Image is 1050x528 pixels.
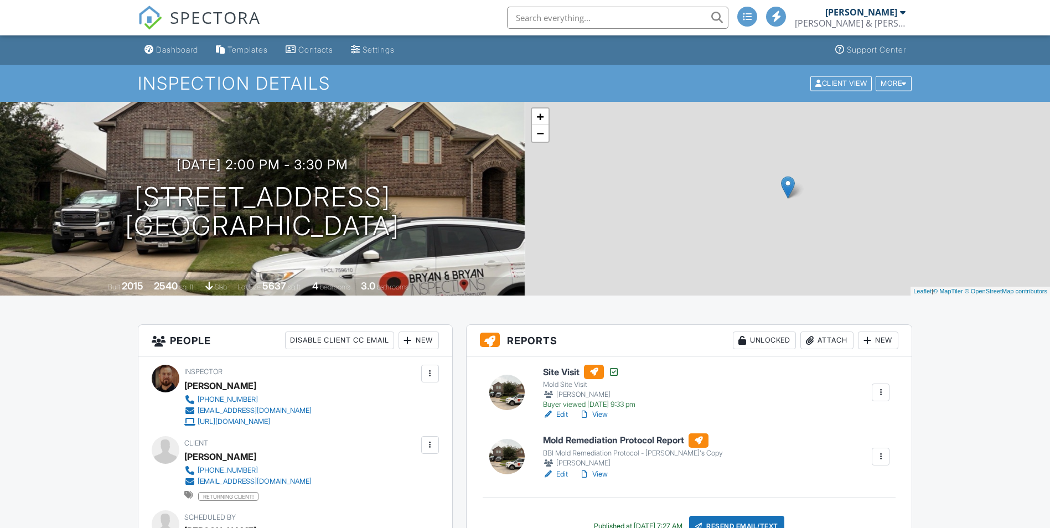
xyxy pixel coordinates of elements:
[543,380,635,389] div: Mold Site Visit
[346,40,399,60] a: Settings
[579,469,608,480] a: View
[227,45,268,54] div: Templates
[858,332,898,349] div: New
[810,76,872,91] div: Client View
[211,40,272,60] a: Templates
[965,288,1047,294] a: © OpenStreetMap contributors
[170,6,261,29] span: SPECTORA
[532,108,549,125] a: Zoom in
[215,283,227,291] span: slab
[262,280,286,292] div: 5637
[177,157,348,172] h3: [DATE] 2:00 pm - 3:30 pm
[184,416,312,427] a: [URL][DOMAIN_NAME]
[138,6,162,30] img: The Best Home Inspection Software - Spectora
[809,79,875,87] a: Client View
[198,477,312,486] div: [EMAIL_ADDRESS][DOMAIN_NAME]
[543,400,635,409] div: Buyer viewed [DATE] 9:33 pm
[198,406,312,415] div: [EMAIL_ADDRESS][DOMAIN_NAME]
[399,332,439,349] div: New
[312,280,318,292] div: 4
[933,288,963,294] a: © MapTiler
[237,283,261,291] span: Lot Size
[543,449,723,458] div: BBI Mold Remediation Protocol - [PERSON_NAME]'s Copy
[140,40,203,60] a: Dashboard
[184,405,312,416] a: [EMAIL_ADDRESS][DOMAIN_NAME]
[138,15,261,38] a: SPECTORA
[733,332,796,349] div: Unlocked
[198,492,258,501] span: returning client!
[184,439,208,447] span: Client
[156,45,198,54] div: Dashboard
[361,280,375,292] div: 3.0
[911,287,1050,296] div: |
[184,394,312,405] a: [PHONE_NUMBER]
[184,367,223,376] span: Inspector
[179,283,195,291] span: sq. ft.
[320,283,350,291] span: bedrooms
[543,469,568,480] a: Edit
[543,433,723,469] a: Mold Remediation Protocol Report BBI Mold Remediation Protocol - [PERSON_NAME]'s Copy [PERSON_NAME]
[831,40,911,60] a: Support Center
[532,125,549,142] a: Zoom out
[184,448,256,465] div: [PERSON_NAME]
[377,283,408,291] span: bathrooms
[184,377,256,394] div: [PERSON_NAME]
[876,76,912,91] div: More
[363,45,395,54] div: Settings
[108,283,120,291] span: Built
[198,395,258,404] div: [PHONE_NUMBER]
[800,332,854,349] div: Attach
[298,45,333,54] div: Contacts
[847,45,906,54] div: Support Center
[825,7,897,18] div: [PERSON_NAME]
[281,40,338,60] a: Contacts
[138,74,913,93] h1: Inspection Details
[125,183,400,241] h1: [STREET_ADDRESS] [GEOGRAPHIC_DATA]
[543,365,635,409] a: Site Visit Mold Site Visit [PERSON_NAME] Buyer viewed [DATE] 9:33 pm
[543,365,635,379] h6: Site Visit
[154,280,178,292] div: 2540
[795,18,906,29] div: Bryan & Bryan Inspections
[467,325,912,356] h3: Reports
[184,465,312,476] a: [PHONE_NUMBER]
[198,466,258,475] div: [PHONE_NUMBER]
[507,7,728,29] input: Search everything...
[579,409,608,420] a: View
[285,332,394,349] div: Disable Client CC Email
[184,513,236,521] span: Scheduled By
[184,476,312,487] a: [EMAIL_ADDRESS][DOMAIN_NAME]
[288,283,302,291] span: sq.ft.
[138,325,452,356] h3: People
[543,389,635,400] div: [PERSON_NAME]
[122,280,143,292] div: 2015
[543,458,723,469] div: [PERSON_NAME]
[543,409,568,420] a: Edit
[198,417,270,426] div: [URL][DOMAIN_NAME]
[913,288,932,294] a: Leaflet
[543,433,723,448] h6: Mold Remediation Protocol Report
